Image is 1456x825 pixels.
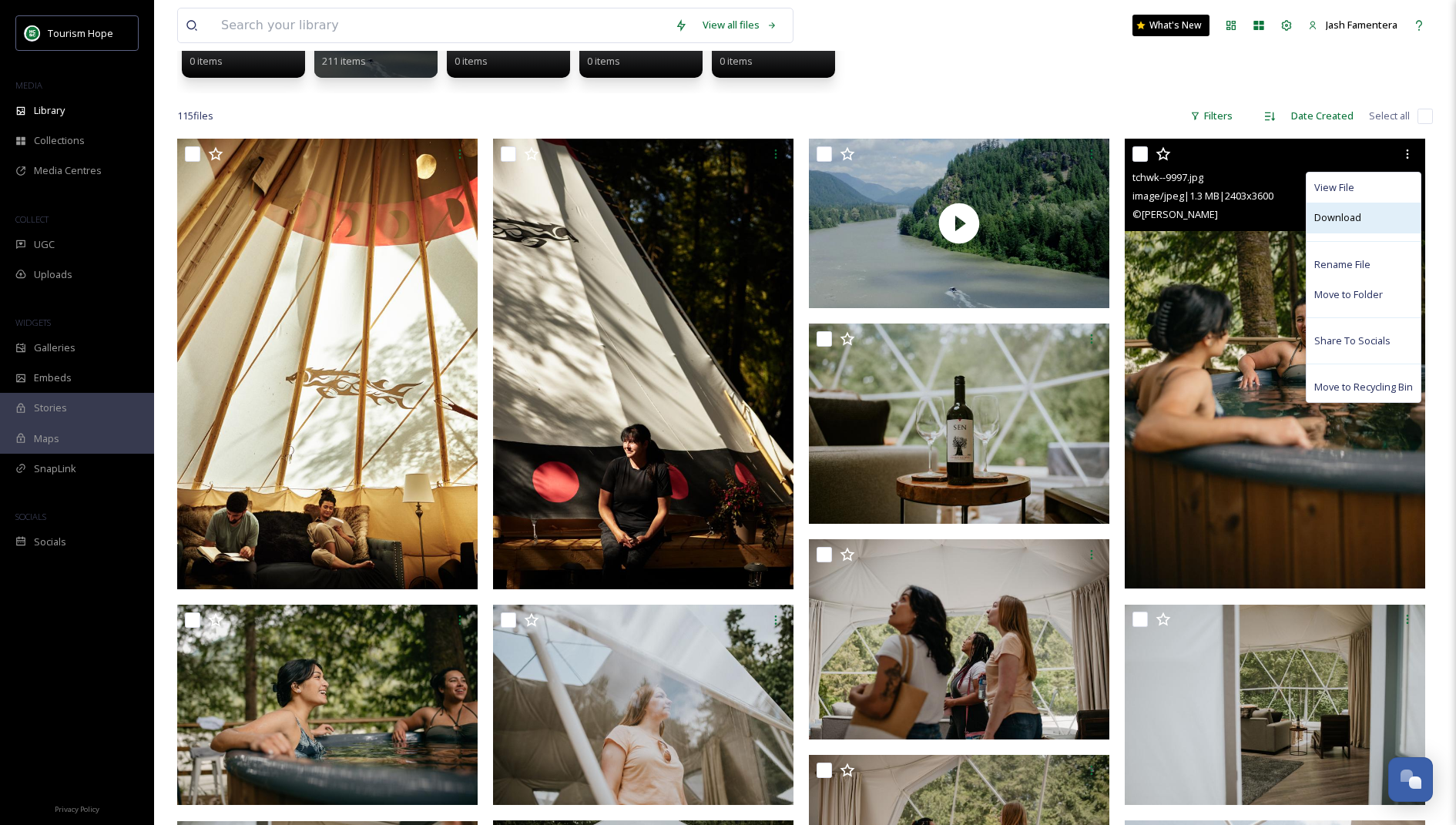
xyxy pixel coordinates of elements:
span: 0 items [587,54,620,68]
span: Tourism Hope [48,26,113,40]
img: tchwk--9947.jpg [809,539,1109,739]
span: Share To Socials [1314,334,1391,348]
span: Rename File [1314,257,1370,272]
input: Search your library [213,8,667,42]
span: SnapLink [34,461,76,476]
a: View all files [695,10,785,40]
span: Library [34,103,65,118]
img: tchwk--9997.jpg [1125,139,1425,589]
span: 211 items [322,54,366,68]
img: thumbnail [809,139,1109,307]
span: Jash Famentera [1326,18,1397,32]
button: Open Chat [1388,757,1433,802]
span: Move to Folder [1314,287,1383,302]
span: tchwk--9997.jpg [1132,170,1203,184]
span: View File [1314,180,1354,195]
span: Stories [34,401,67,415]
span: © [PERSON_NAME] [1132,207,1218,221]
a: What's New [1132,15,1209,36]
span: Download [1314,210,1361,225]
span: Socials [34,535,66,549]
img: tchwk--9989.jpg [177,605,478,805]
span: Embeds [34,371,72,385]
span: 0 items [455,54,488,68]
div: Date Created [1283,101,1361,131]
span: Galleries [34,340,75,355]
span: COLLECT [15,213,49,225]
span: Privacy Policy [55,804,99,814]
span: SOCIALS [15,511,46,522]
span: Uploads [34,267,72,282]
span: 115 file s [177,109,213,123]
span: Maps [34,431,59,446]
span: UGC [34,237,55,252]
a: Privacy Policy [55,799,99,817]
span: Media Centres [34,163,102,178]
span: 0 items [720,54,753,68]
span: 0 items [190,54,223,68]
span: Collections [34,133,85,148]
span: Select all [1369,109,1410,123]
a: Jash Famentera [1300,10,1405,40]
span: MEDIA [15,79,42,91]
div: Filters [1183,101,1240,131]
img: tchwk--9973.jpg [1125,605,1425,805]
img: tchwk--9980.jpg [493,605,793,805]
span: image/jpeg | 1.3 MB | 2403 x 3600 [1132,189,1273,203]
img: 80360_Main File.tif [177,139,478,589]
img: logo.png [25,25,40,41]
span: Move to Recycling Bin [1314,380,1413,394]
img: 80356_Main File.tif [493,139,793,589]
img: tchwk--9977.jpg [809,324,1109,524]
span: WIDGETS [15,317,51,328]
